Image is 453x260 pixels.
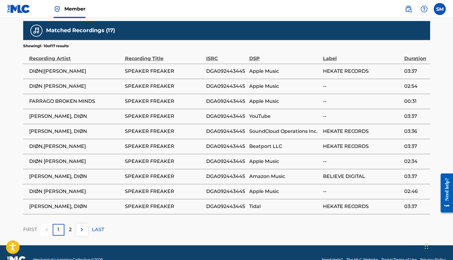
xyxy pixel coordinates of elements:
[323,68,401,75] span: HEKATE RECORDS
[434,3,446,15] div: User Menu
[46,27,115,34] h5: Matched Recordings (17)
[404,113,427,120] span: 03:37
[420,5,428,13] img: help
[78,226,85,233] img: right
[125,143,203,150] span: SPEAKER FREAKER
[33,27,40,34] img: Matched Recordings
[125,113,203,120] span: SPEAKER FREAKER
[206,98,246,105] span: DGA092443445
[323,188,401,195] span: --
[249,113,320,120] span: YouTube
[249,143,320,150] span: Beatport LLC
[423,231,453,260] iframe: Chat Widget
[29,49,122,62] div: Recording Artist
[323,203,401,210] span: HEKATE RECORDS
[404,49,427,62] div: Duration
[92,226,104,233] p: LAST
[323,113,401,120] span: --
[206,128,246,135] span: DGA092443445
[323,158,401,165] span: --
[404,143,427,150] span: 03:37
[125,83,203,90] span: SPEAKER FREAKER
[125,188,203,195] span: SPEAKER FREAKER
[125,128,203,135] span: SPEAKER FREAKER
[404,158,427,165] span: 02:34
[206,188,246,195] span: DGA092443445
[29,68,122,75] span: DIØN|[PERSON_NAME]
[64,5,85,12] span: Member
[29,203,122,210] span: [PERSON_NAME], DIØN
[249,203,320,210] span: Tidal
[404,173,427,180] span: 03:37
[125,173,203,180] span: SPEAKER FREAKER
[29,188,122,195] span: DIØN [PERSON_NAME]
[249,158,320,165] span: Apple Music
[323,49,401,62] div: Label
[206,113,246,120] span: DGA092443445
[249,173,320,180] span: Amazon Music
[323,83,401,90] span: --
[402,3,414,15] a: Public Search
[23,226,37,233] p: FIRST
[57,226,59,233] p: 1
[206,158,246,165] span: DGA092443445
[404,203,427,210] span: 03:37
[29,83,122,90] span: DIØN [PERSON_NAME]
[404,68,427,75] span: 03:37
[29,143,122,150] span: DIØN,[PERSON_NAME]
[23,43,69,49] p: Showing 1 - 10 of 17 results
[404,128,427,135] span: 03:36
[436,168,453,218] iframe: Resource Center
[249,98,320,105] span: Apple Music
[29,173,122,180] span: [PERSON_NAME], DIØN
[125,49,203,62] div: Recording Title
[7,5,30,13] img: MLC Logo
[323,128,401,135] span: HEKATE RECORDS
[323,143,401,150] span: HEKATE RECORDS
[249,188,320,195] span: Apple Music
[404,83,427,90] span: 02:54
[125,98,203,105] span: SPEAKER FREAKER
[125,68,203,75] span: SPEAKER FREAKER
[125,203,203,210] span: SPEAKER FREAKER
[404,98,427,105] span: 00:31
[206,49,246,62] div: ISRC
[206,68,246,75] span: DGA092443445
[249,83,320,90] span: Apple Music
[206,203,246,210] span: DGA092443445
[125,158,203,165] span: SPEAKER FREAKER
[69,226,72,233] p: 2
[29,113,122,120] span: [PERSON_NAME], DIØN
[54,5,61,13] img: Top Rightsholder
[249,68,320,75] span: Apple Music
[206,83,246,90] span: DGA092443445
[29,98,122,105] span: FARRAGO BROKEN MINDS
[29,158,122,165] span: DIØN [PERSON_NAME]
[249,128,320,135] span: SoundCloud Operations Inc.
[425,237,428,255] div: Drag
[418,3,430,15] div: Help
[404,188,427,195] span: 02:46
[206,173,246,180] span: DGA092443445
[29,128,122,135] span: [PERSON_NAME], DIØN
[405,5,412,13] img: search
[323,173,401,180] span: BELIEVE DIGITAL
[323,98,401,105] span: --
[249,49,320,62] div: DSP
[206,143,246,150] span: DGA092443445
